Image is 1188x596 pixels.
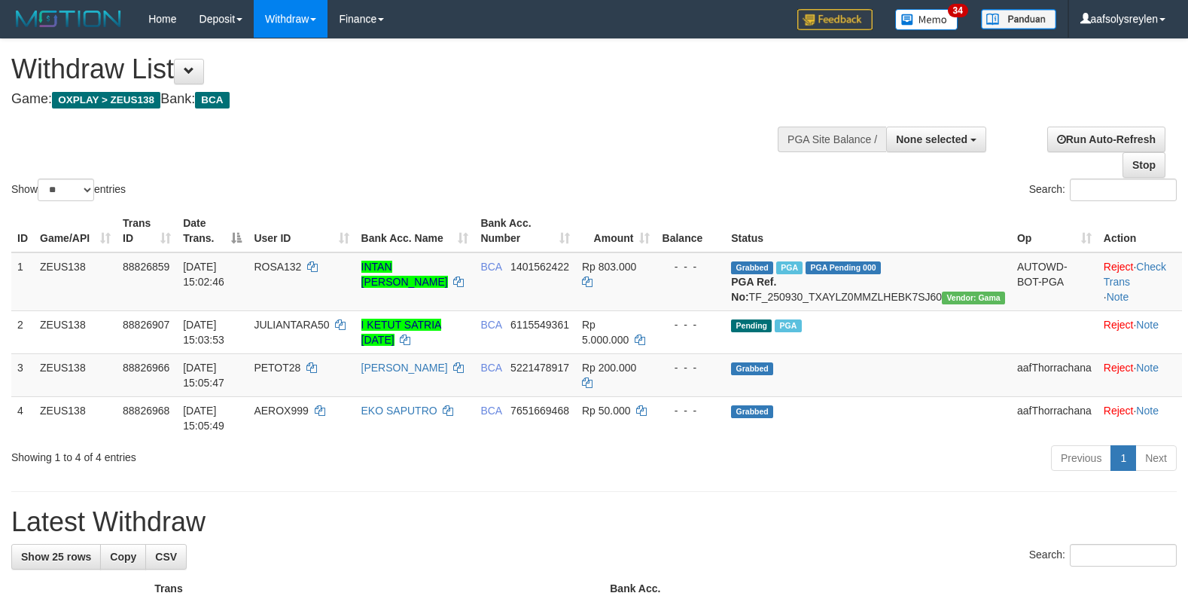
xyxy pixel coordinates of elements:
[52,92,160,109] span: OXPLAY > ZEUS138
[510,319,569,331] span: Copy 6115549361 to clipboard
[11,310,34,353] td: 2
[480,261,501,273] span: BCA
[1029,544,1177,567] label: Search:
[981,9,1056,29] img: panduan.png
[145,544,187,570] a: CSV
[725,209,1011,252] th: Status
[576,209,656,252] th: Amount: activate to sort column ascending
[656,209,725,252] th: Balance
[1011,353,1098,396] td: aafThorrachana
[1029,179,1177,201] label: Search:
[474,209,576,252] th: Bank Acc. Number: activate to sort column ascending
[34,209,117,252] th: Game/API: activate to sort column ascending
[1011,396,1098,439] td: aafThorrachana
[1136,319,1159,331] a: Note
[480,362,501,374] span: BCA
[725,252,1011,311] td: TF_250930_TXAYLZ0MMZLHEBK7SJ60
[110,551,136,563] span: Copy
[582,261,636,273] span: Rp 803.000
[11,252,34,311] td: 1
[731,362,773,375] span: Grabbed
[797,9,873,30] img: Feedback.jpg
[11,54,777,84] h1: Withdraw List
[1098,396,1182,439] td: ·
[195,92,229,109] span: BCA
[1110,445,1136,471] a: 1
[480,319,501,331] span: BCA
[123,319,169,331] span: 88826907
[254,405,308,417] span: AEROX999
[361,319,442,346] a: I KETUT SATRIA [DATE]
[100,544,146,570] a: Copy
[1107,291,1129,303] a: Note
[11,544,101,570] a: Show 25 rows
[123,405,169,417] span: 88826968
[895,9,958,30] img: Button%20Memo.svg
[21,551,91,563] span: Show 25 rows
[731,319,772,332] span: Pending
[123,362,169,374] span: 88826966
[254,261,301,273] span: ROSA132
[1104,405,1134,417] a: Reject
[582,405,631,417] span: Rp 50.000
[1098,310,1182,353] td: ·
[662,403,719,418] div: - - -
[11,444,484,465] div: Showing 1 to 4 of 4 entries
[34,310,117,353] td: ZEUS138
[778,127,886,152] div: PGA Site Balance /
[1070,544,1177,567] input: Search:
[1104,319,1134,331] a: Reject
[662,360,719,375] div: - - -
[1098,353,1182,396] td: ·
[155,551,177,563] span: CSV
[1123,152,1165,178] a: Stop
[183,405,224,432] span: [DATE] 15:05:49
[731,261,773,274] span: Grabbed
[1104,261,1134,273] a: Reject
[34,396,117,439] td: ZEUS138
[1136,405,1159,417] a: Note
[1104,261,1166,288] a: Check Trans
[11,179,126,201] label: Show entries
[1098,252,1182,311] td: · ·
[731,276,776,303] b: PGA Ref. No:
[11,353,34,396] td: 3
[662,317,719,332] div: - - -
[896,133,967,145] span: None selected
[254,362,300,374] span: PETOT28
[11,507,1177,537] h1: Latest Withdraw
[1047,127,1165,152] a: Run Auto-Refresh
[1011,252,1098,311] td: AUTOWD-BOT-PGA
[775,319,801,332] span: Marked by aafsolysreylen
[34,353,117,396] td: ZEUS138
[776,261,803,274] span: Marked by aafsolysreylen
[1135,445,1177,471] a: Next
[1051,445,1111,471] a: Previous
[123,261,169,273] span: 88826859
[886,127,986,152] button: None selected
[361,362,448,374] a: [PERSON_NAME]
[942,292,1005,304] span: Vendor URL: https://trx31.1velocity.biz
[11,92,777,107] h4: Game: Bank:
[1136,362,1159,374] a: Note
[806,261,881,274] span: PGA Pending
[11,8,126,30] img: MOTION_logo.png
[248,209,355,252] th: User ID: activate to sort column ascending
[662,259,719,274] div: - - -
[510,405,569,417] span: Copy 7651669468 to clipboard
[510,362,569,374] span: Copy 5221478917 to clipboard
[361,405,437,417] a: EKO SAPUTRO
[183,319,224,346] span: [DATE] 15:03:53
[1098,209,1182,252] th: Action
[11,396,34,439] td: 4
[361,261,448,288] a: INTAN [PERSON_NAME]
[1070,179,1177,201] input: Search:
[480,405,501,417] span: BCA
[510,261,569,273] span: Copy 1401562422 to clipboard
[177,209,248,252] th: Date Trans.: activate to sort column descending
[38,179,94,201] select: Showentries
[254,319,329,331] span: JULIANTARA50
[582,319,629,346] span: Rp 5.000.000
[731,405,773,418] span: Grabbed
[34,252,117,311] td: ZEUS138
